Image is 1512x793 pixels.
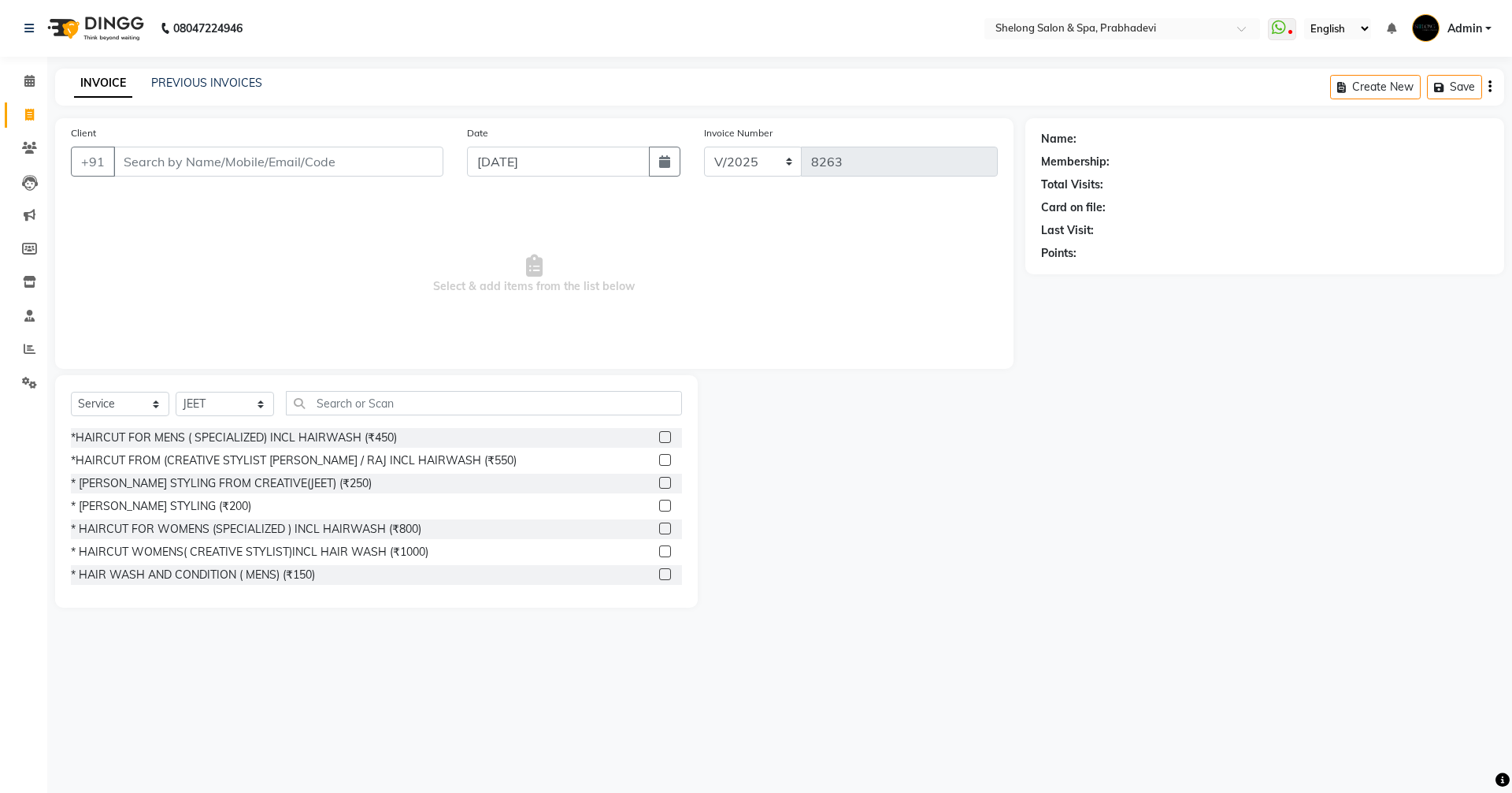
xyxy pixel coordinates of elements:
button: Create New [1330,75,1421,99]
div: Last Visit: [1041,222,1094,239]
div: *HAIRCUT FROM (CREATIVE STYLIST [PERSON_NAME] / RAJ INCL HAIRWASH (₹550) [71,452,517,469]
label: Date [467,126,488,140]
div: *HAIRCUT FOR MENS ( SPECIALIZED) INCL HAIRWASH (₹450) [71,430,397,446]
label: Invoice Number [704,126,773,140]
input: Search or Scan [286,391,682,415]
img: Admin [1412,14,1440,42]
div: Total Visits: [1041,177,1103,193]
button: Save [1427,75,1482,99]
label: Client [71,126,96,140]
div: Membership: [1041,154,1110,170]
b: 08047224946 [173,6,243,50]
div: * HAIR WASH AND CONDITION ( MENS) (₹150) [71,567,315,583]
div: * [PERSON_NAME] STYLING (₹200) [71,498,251,515]
div: * HAIRCUT FOR WOMENS (SPECIALIZED ) INCL HAIRWASH (₹800) [71,521,421,538]
input: Search by Name/Mobile/Email/Code [113,147,443,177]
span: Select & add items from the list below [71,195,998,353]
div: Name: [1041,131,1077,147]
span: Admin [1447,20,1482,37]
div: Points: [1041,245,1077,262]
img: logo [40,6,148,50]
a: PREVIOUS INVOICES [151,76,262,90]
button: +91 [71,147,115,177]
a: INVOICE [74,69,132,98]
div: * HAIRCUT WOMENS( CREATIVE STYLIST)INCL HAIR WASH (₹1000) [71,544,428,560]
div: * [PERSON_NAME] STYLING FROM CREATIVE(JEET) (₹250) [71,475,372,492]
div: Card on file: [1041,199,1106,216]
